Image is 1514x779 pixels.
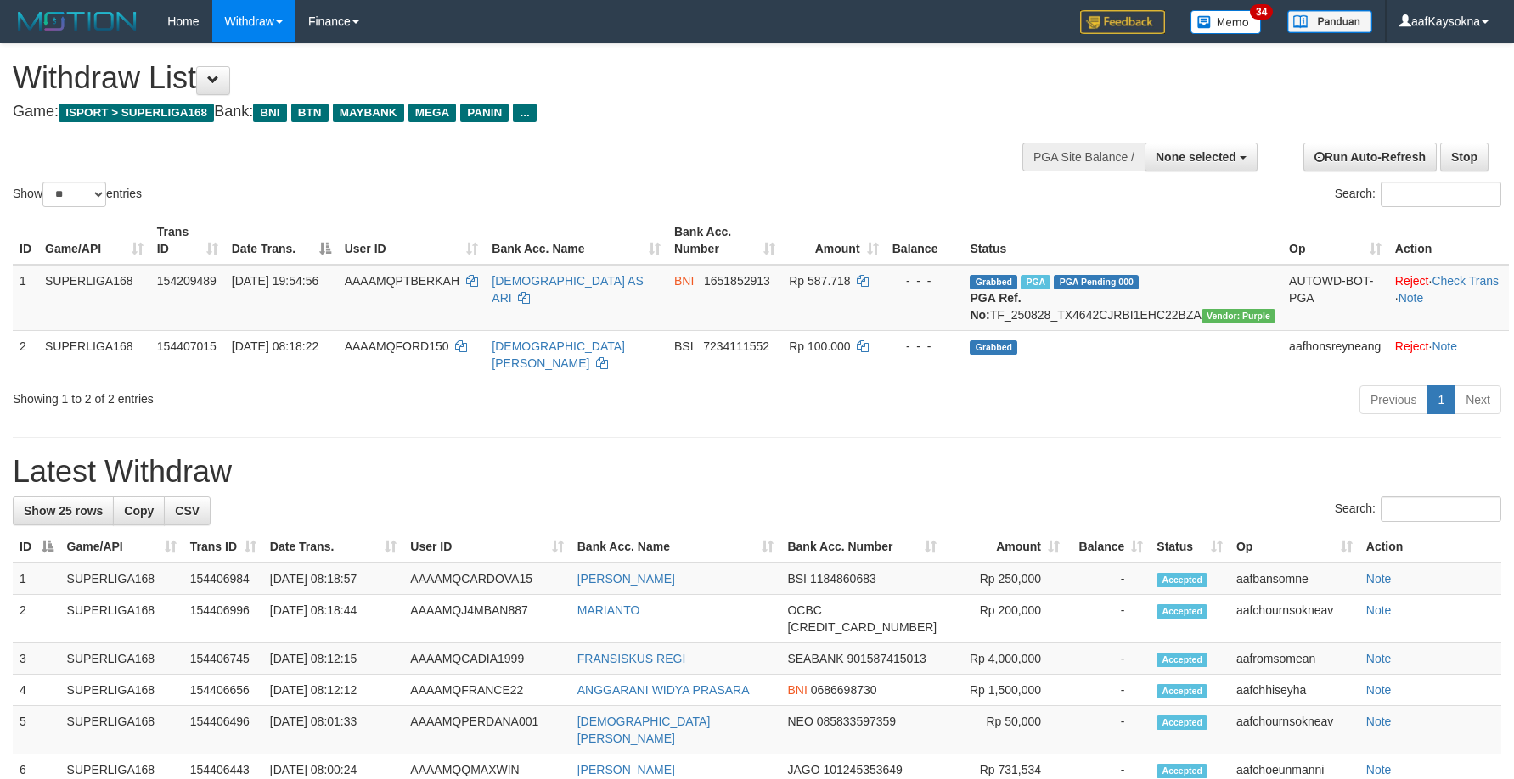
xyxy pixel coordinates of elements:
td: 154406656 [183,675,263,706]
a: Note [1366,652,1392,665]
span: Copy 0686698730 to clipboard [811,683,877,697]
a: Check Trans [1432,274,1499,288]
input: Search: [1381,182,1501,207]
span: BNI [674,274,694,288]
span: CSV [175,504,200,518]
input: Search: [1381,496,1501,522]
td: SUPERLIGA168 [60,706,183,754]
a: Copy [113,496,165,525]
th: Game/API: activate to sort column ascending [60,531,183,563]
a: MARIANTO [577,603,640,617]
th: ID [13,216,38,265]
th: User ID: activate to sort column ascending [403,531,570,563]
span: AAAAMQPTBERKAH [345,274,459,288]
span: Copy 101245353649 to clipboard [823,763,902,776]
a: [PERSON_NAME] [577,572,675,586]
span: Rp 100.000 [789,339,850,353]
td: AAAAMQFRANCE22 [403,675,570,706]
td: 5 [13,706,60,754]
span: Copy 901587415013 to clipboard [847,652,926,665]
th: Amount: activate to sort column ascending [943,531,1067,563]
button: None selected [1145,143,1258,171]
div: PGA Site Balance / [1022,143,1145,171]
td: [DATE] 08:12:15 [263,643,403,675]
span: BNI [787,683,807,697]
span: Copy [124,504,154,518]
a: Note [1366,603,1392,617]
a: Note [1432,339,1457,353]
td: 154406496 [183,706,263,754]
th: Bank Acc. Name: activate to sort column ascending [485,216,667,265]
span: Accepted [1157,653,1207,667]
a: ANGGARANI WIDYA PRASARA [577,683,750,697]
th: Game/API: activate to sort column ascending [38,216,150,265]
a: CSV [164,496,211,525]
td: - [1067,675,1150,706]
label: Search: [1335,182,1501,207]
td: Rp 250,000 [943,563,1067,595]
th: Trans ID: activate to sort column ascending [183,531,263,563]
td: SUPERLIGA168 [38,330,150,378]
td: AAAAMQJ4MBAN887 [403,595,570,643]
span: MAYBANK [333,104,404,122]
td: Rp 200,000 [943,595,1067,643]
span: Grabbed [970,340,1017,355]
td: 154406984 [183,563,263,595]
span: BTN [291,104,329,122]
td: SUPERLIGA168 [60,675,183,706]
td: aafchournsokneav [1230,595,1359,643]
th: ID: activate to sort column descending [13,531,60,563]
span: Accepted [1157,573,1207,587]
span: Grabbed [970,275,1017,289]
td: 2 [13,595,60,643]
span: Copy 1651852913 to clipboard [704,274,770,288]
td: - [1067,563,1150,595]
img: Feedback.jpg [1080,10,1165,34]
a: Note [1366,683,1392,697]
th: Status: activate to sort column ascending [1150,531,1230,563]
td: aafromsomean [1230,643,1359,675]
th: Action [1359,531,1501,563]
td: AUTOWD-BOT-PGA [1282,265,1388,331]
th: Balance: activate to sort column ascending [1067,531,1150,563]
span: 154209489 [157,274,217,288]
td: · [1388,330,1509,378]
td: Rp 4,000,000 [943,643,1067,675]
span: Copy 085833597359 to clipboard [817,715,896,728]
span: Accepted [1157,684,1207,698]
span: SEABANK [787,652,843,665]
h4: Game: Bank: [13,104,993,120]
td: AAAAMQPERDANA001 [403,706,570,754]
th: Date Trans.: activate to sort column ascending [263,531,403,563]
a: Note [1366,572,1392,586]
div: Showing 1 to 2 of 2 entries [13,384,618,407]
th: Op: activate to sort column ascending [1282,216,1388,265]
span: OCBC [787,603,821,617]
td: AAAAMQCARDOVA15 [403,563,570,595]
span: JAGO [787,763,819,776]
span: BSI [787,572,807,586]
label: Show entries [13,182,142,207]
div: - - - [892,338,957,355]
td: - [1067,643,1150,675]
img: Button%20Memo.svg [1190,10,1262,34]
span: Show 25 rows [24,504,103,518]
span: Vendor URL: https://trx4.1velocity.biz [1202,309,1275,323]
td: SUPERLIGA168 [60,643,183,675]
th: Date Trans.: activate to sort column descending [225,216,338,265]
a: 1 [1427,385,1455,414]
th: Status [963,216,1282,265]
a: [PERSON_NAME] [577,763,675,776]
td: - [1067,706,1150,754]
span: ... [513,104,536,122]
td: aafchournsokneav [1230,706,1359,754]
td: [DATE] 08:18:44 [263,595,403,643]
td: SUPERLIGA168 [60,563,183,595]
a: [DEMOGRAPHIC_DATA] AS ARI [492,274,643,305]
th: Bank Acc. Name: activate to sort column ascending [571,531,781,563]
td: SUPERLIGA168 [60,595,183,643]
a: Show 25 rows [13,496,114,525]
span: BSI [674,339,694,353]
span: Marked by aafchhiseyha [1021,275,1050,289]
td: 154406745 [183,643,263,675]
